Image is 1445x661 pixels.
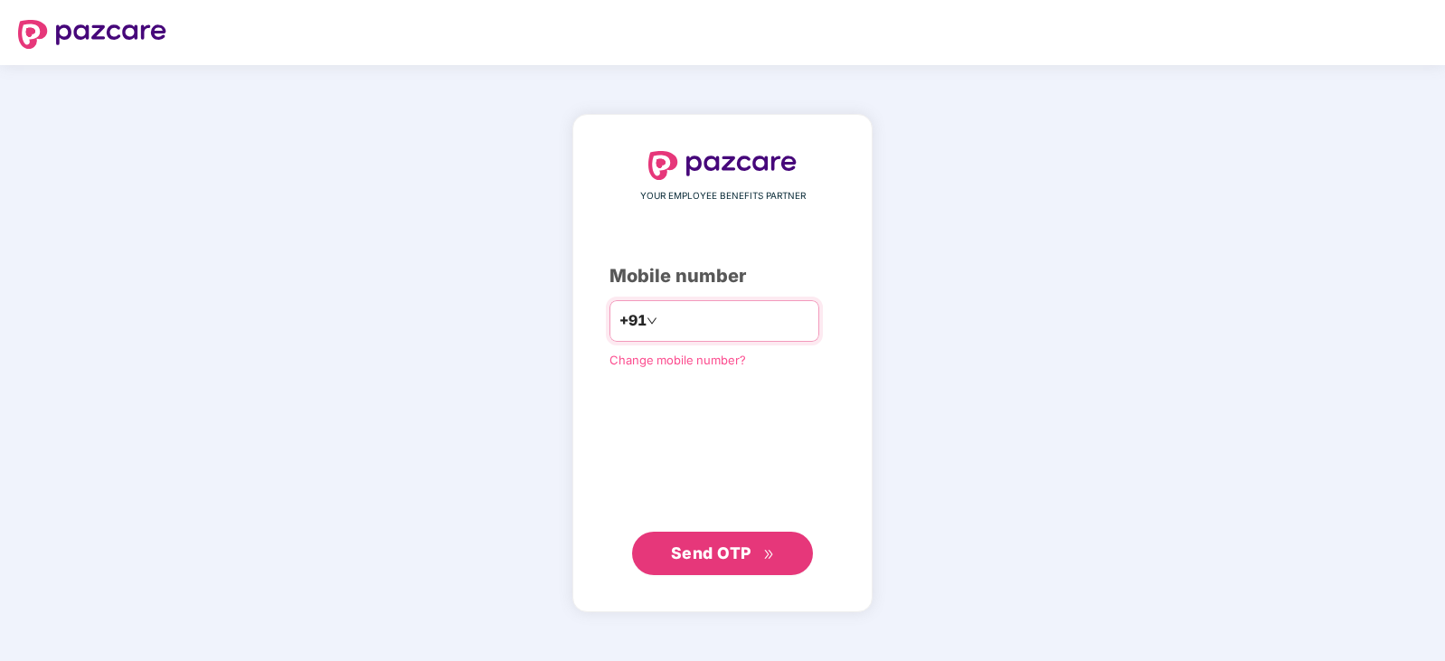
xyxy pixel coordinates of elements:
[763,549,775,561] span: double-right
[18,20,166,49] img: logo
[647,316,657,326] span: down
[632,532,813,575] button: Send OTPdouble-right
[671,543,751,562] span: Send OTP
[609,262,836,290] div: Mobile number
[648,151,797,180] img: logo
[609,353,746,367] a: Change mobile number?
[619,309,647,332] span: +91
[640,189,806,203] span: YOUR EMPLOYEE BENEFITS PARTNER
